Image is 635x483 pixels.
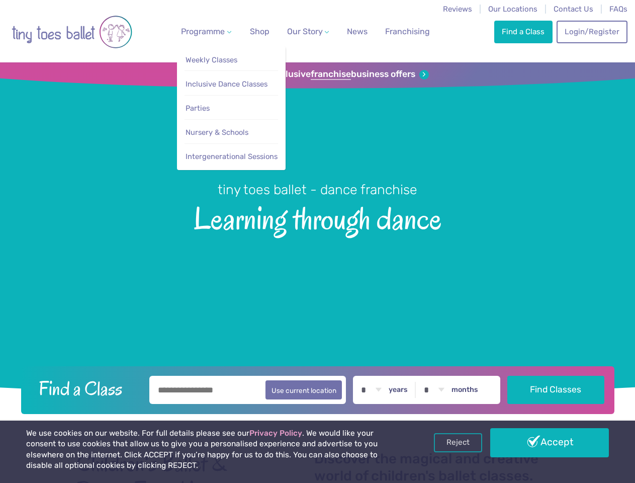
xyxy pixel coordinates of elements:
[12,7,132,57] img: tiny toes ballet
[177,22,235,42] a: Programme
[250,27,269,36] span: Shop
[218,182,417,198] small: tiny toes ballet - dance franchise
[347,27,368,36] span: News
[389,385,408,394] label: years
[554,5,593,14] a: Contact Us
[185,147,278,166] a: Intergenerational Sessions
[31,376,142,401] h2: Find a Class
[186,55,237,64] span: Weekly Classes
[434,433,482,452] a: Reject
[385,27,430,36] span: Franchising
[451,385,478,394] label: months
[186,79,267,89] span: Inclusive Dance Classes
[246,22,274,42] a: Shop
[185,123,278,142] a: Nursery & Schools
[265,380,342,399] button: Use current location
[488,5,537,14] a: Our Locations
[249,429,302,438] a: Privacy Policy
[283,22,333,42] a: Our Story
[185,51,278,69] a: Weekly Classes
[557,21,627,43] a: Login/Register
[26,428,405,471] p: We use cookies on our website. For full details please see our . We would like your consent to us...
[311,69,351,80] strong: franchise
[490,428,609,457] a: Accept
[443,5,472,14] a: Reviews
[16,199,619,236] span: Learning through dance
[609,5,627,14] a: FAQs
[381,22,434,42] a: Franchising
[206,69,429,80] a: Sign up for our exclusivefranchisebusiness offers
[186,128,248,137] span: Nursery & Schools
[185,99,278,118] a: Parties
[186,104,210,113] span: Parties
[287,27,323,36] span: Our Story
[185,75,278,94] a: Inclusive Dance Classes
[343,22,372,42] a: News
[181,27,225,36] span: Programme
[186,152,278,161] span: Intergenerational Sessions
[507,376,604,404] button: Find Classes
[494,21,553,43] a: Find a Class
